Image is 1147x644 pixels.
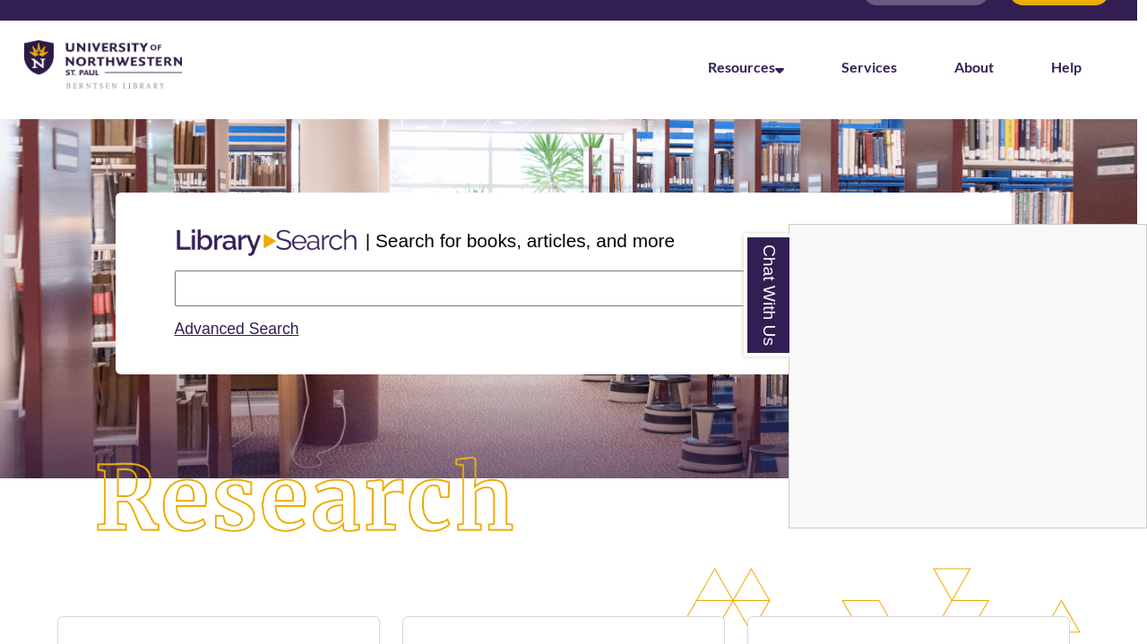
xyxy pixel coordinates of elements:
[841,58,897,75] a: Services
[789,225,1146,528] iframe: Chat Widget
[1051,58,1082,75] a: Help
[708,58,784,75] a: Resources
[954,58,994,75] a: About
[789,224,1147,528] div: Chat With Us
[744,234,789,356] a: Chat With Us
[24,40,182,90] img: UNWSP Library Logo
